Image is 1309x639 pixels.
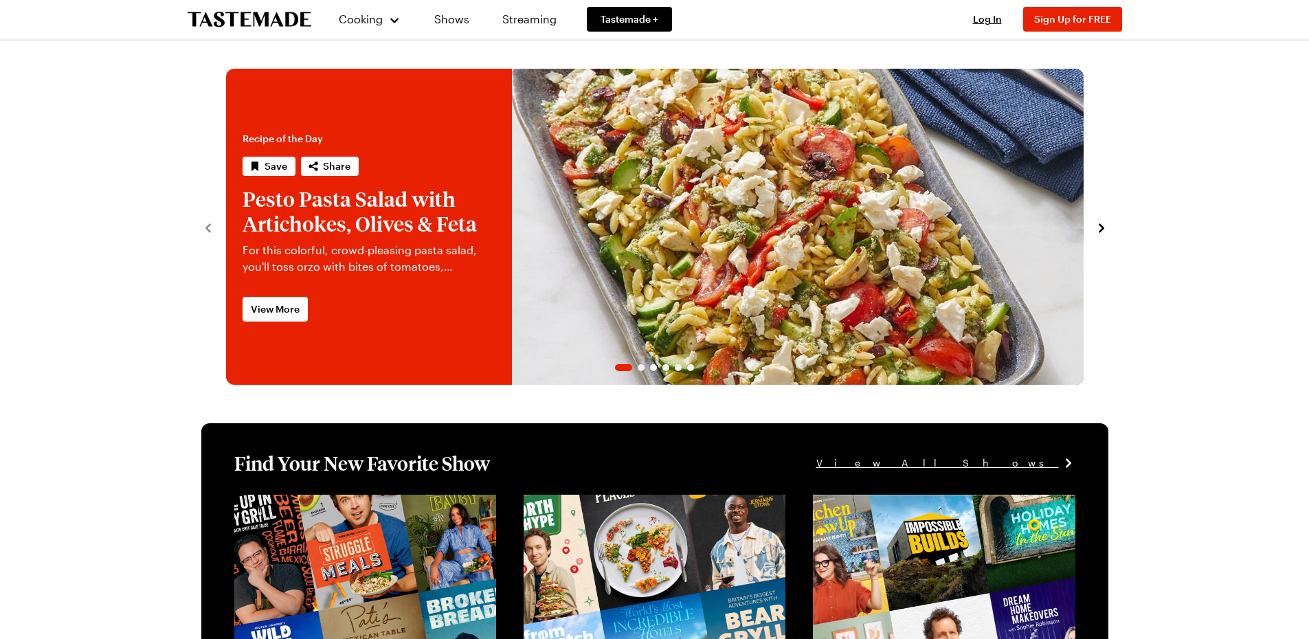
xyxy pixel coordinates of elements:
[675,364,682,371] span: Go to slide 5
[188,12,311,27] a: To Tastemade Home Page
[339,12,383,25] span: Cooking
[662,364,669,371] span: Go to slide 4
[301,157,359,176] button: Share
[234,496,422,509] a: View full content for [object Object]
[323,159,350,173] span: Share
[201,218,215,235] button: navigate to previous item
[1023,7,1122,32] button: Sign Up for FREE
[243,297,308,322] a: View More
[234,451,490,475] h1: Find Your New Favorite Show
[226,69,1084,385] div: 1 / 6
[960,12,1015,26] button: Log In
[687,364,694,371] span: Go to slide 6
[813,496,1000,509] a: View full content for [object Object]
[339,3,401,36] button: Cooking
[601,12,658,26] span: Tastemade +
[1095,218,1108,235] button: navigate to next item
[816,456,1075,471] a: View All Shows
[524,496,711,509] a: View full content for [object Object]
[816,456,1059,471] span: View All Shows
[1034,13,1111,25] span: Sign Up for FREE
[638,364,645,371] span: Go to slide 2
[587,7,672,32] a: Tastemade +
[615,364,632,371] span: Go to slide 1
[973,13,1002,25] span: Log In
[265,159,287,173] span: Save
[251,302,300,316] span: View More
[650,364,657,371] span: Go to slide 3
[243,157,295,176] button: Save recipe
